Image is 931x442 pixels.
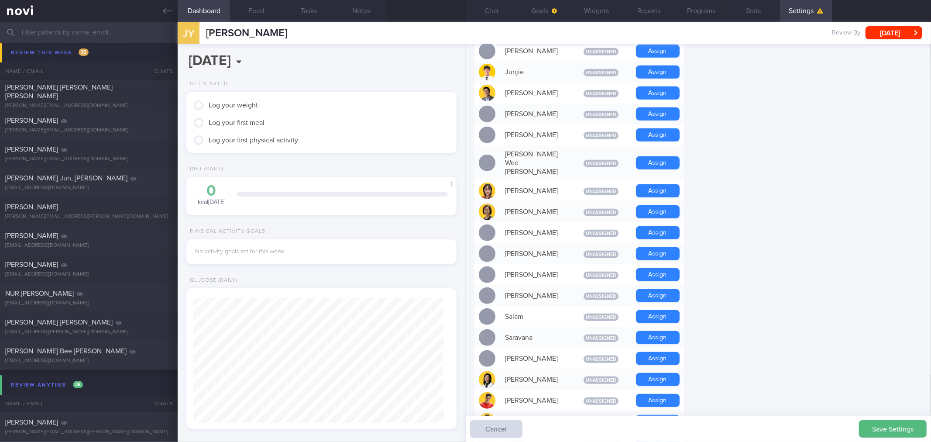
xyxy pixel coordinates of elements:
span: [PERSON_NAME] Bee [PERSON_NAME] [5,348,127,355]
div: JY [172,17,205,50]
div: [EMAIL_ADDRESS][PERSON_NAME][DOMAIN_NAME] [5,329,172,335]
div: [PERSON_NAME] [501,42,570,60]
div: [PERSON_NAME][EMAIL_ADDRESS][DOMAIN_NAME] [5,41,172,47]
button: Assign [636,66,680,79]
button: [DATE] [866,26,922,39]
button: Assign [636,205,680,218]
button: Save Settings [859,420,927,438]
button: Assign [636,247,680,260]
div: [EMAIL_ADDRESS][DOMAIN_NAME] [5,242,172,249]
span: [PERSON_NAME] [PERSON_NAME] [5,319,113,326]
button: Assign [636,86,680,100]
button: Assign [636,352,680,365]
div: Chats [143,395,178,412]
span: [PERSON_NAME] [5,117,58,124]
span: Unassigned [584,335,618,342]
span: 38 [73,381,83,388]
span: Unassigned [584,251,618,258]
button: Assign [636,268,680,281]
div: [PERSON_NAME][EMAIL_ADDRESS][DOMAIN_NAME] [5,103,172,109]
button: Assign [636,107,680,121]
span: Unassigned [584,314,618,321]
span: [PERSON_NAME] MOI ([PERSON_NAME]) [5,59,131,66]
div: Glucose (Daily) [186,277,237,284]
span: Unassigned [584,293,618,300]
div: kcal [DATE] [195,183,228,207]
button: Assign [636,128,680,142]
span: Unassigned [584,230,618,237]
div: [EMAIL_ADDRESS][DOMAIN_NAME] [5,271,172,278]
span: Unassigned [584,397,618,405]
div: [PERSON_NAME] [501,245,570,262]
span: [PERSON_NAME] [206,28,287,38]
button: Assign [636,394,680,407]
button: Assign [636,310,680,323]
div: [EMAIL_ADDRESS][DOMAIN_NAME] [5,300,172,307]
span: Unassigned [584,69,618,76]
button: Assign [636,331,680,344]
div: [EMAIL_ADDRESS][DOMAIN_NAME] [5,185,172,191]
div: [PERSON_NAME] [501,371,570,388]
button: Cancel [470,420,522,438]
div: [PERSON_NAME] [501,224,570,242]
span: Unassigned [584,90,618,97]
div: [PERSON_NAME][EMAIL_ADDRESS][DOMAIN_NAME] [5,127,172,134]
button: Assign [636,226,680,239]
div: [PERSON_NAME] [501,84,570,102]
span: Unassigned [584,188,618,195]
div: No activity goals set for this week [195,248,447,256]
div: Diet (Daily) [186,166,223,173]
div: [PERSON_NAME] [501,287,570,304]
span: Unassigned [584,209,618,216]
span: [PERSON_NAME] [PERSON_NAME] [PERSON_NAME] [5,84,113,100]
span: Unassigned [584,160,618,167]
div: [PERSON_NAME] [501,392,570,409]
button: Assign [636,156,680,169]
button: Assign [636,184,680,197]
div: [PERSON_NAME] [501,105,570,123]
div: Physical Activity Goals [186,228,265,235]
div: 0 [195,183,228,199]
div: [PERSON_NAME] [501,203,570,221]
div: [PERSON_NAME] [501,182,570,200]
span: [PERSON_NAME] [5,232,58,239]
div: [EMAIL_ADDRESS][DOMAIN_NAME] [5,358,172,364]
span: Unassigned [584,272,618,279]
button: Assign [636,45,680,58]
div: Saravana [501,329,570,346]
span: [PERSON_NAME] Jun, [PERSON_NAME] [5,175,127,182]
div: Review anytime [9,379,85,391]
span: Unassigned [584,356,618,363]
span: [PERSON_NAME] [5,419,58,426]
div: [PERSON_NAME] [501,413,570,430]
div: [PERSON_NAME] [501,126,570,144]
div: Get Started [186,81,228,87]
div: [PERSON_NAME][EMAIL_ADDRESS][PERSON_NAME][DOMAIN_NAME] [5,429,172,435]
span: Unassigned [584,376,618,384]
span: Review By [832,29,860,37]
button: Assign [636,289,680,302]
div: [EMAIL_ADDRESS][DOMAIN_NAME] [5,69,172,76]
span: Unassigned [584,132,618,139]
div: [PERSON_NAME][EMAIL_ADDRESS][DOMAIN_NAME] [5,156,172,162]
span: Unassigned [584,111,618,118]
div: 1 [165,65,172,72]
span: [PERSON_NAME] [5,146,58,153]
button: Assign [636,373,680,386]
div: [PERSON_NAME][EMAIL_ADDRESS][PERSON_NAME][DOMAIN_NAME] [5,214,172,220]
div: [PERSON_NAME] [501,266,570,283]
button: Assign [636,415,680,428]
span: Unassigned [584,48,618,55]
div: [PERSON_NAME] [501,350,570,367]
span: NUR [PERSON_NAME] [5,290,74,297]
div: Junjie [501,63,570,81]
span: [PERSON_NAME] [5,261,58,268]
div: Salam [501,308,570,325]
span: [PERSON_NAME] [5,204,58,211]
div: [PERSON_NAME] Wee [PERSON_NAME] [501,145,570,180]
